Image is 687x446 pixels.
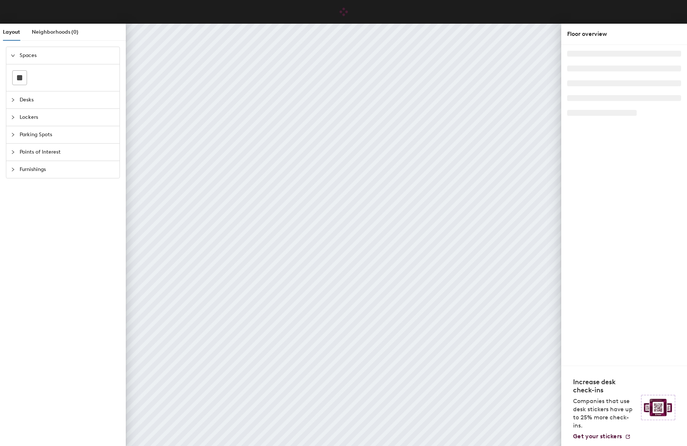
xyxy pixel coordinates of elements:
p: Companies that use desk stickers have up to 25% more check-ins. [573,397,637,430]
span: collapsed [11,133,15,137]
span: Layout [3,29,20,35]
img: Sticker logo [641,395,675,420]
span: expanded [11,53,15,58]
h4: Increase desk check-ins [573,378,637,394]
span: Desks [20,91,115,108]
span: Parking Spots [20,126,115,143]
span: collapsed [11,167,15,172]
div: Floor overview [567,30,681,38]
span: collapsed [11,115,15,120]
span: Points of Interest [20,144,115,161]
span: collapsed [11,150,15,154]
span: Spaces [20,47,115,64]
a: Get your stickers [573,433,631,440]
span: Get your stickers [573,433,622,440]
span: Lockers [20,109,115,126]
span: Neighborhoods (0) [32,29,78,35]
span: Furnishings [20,161,115,178]
span: collapsed [11,98,15,102]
